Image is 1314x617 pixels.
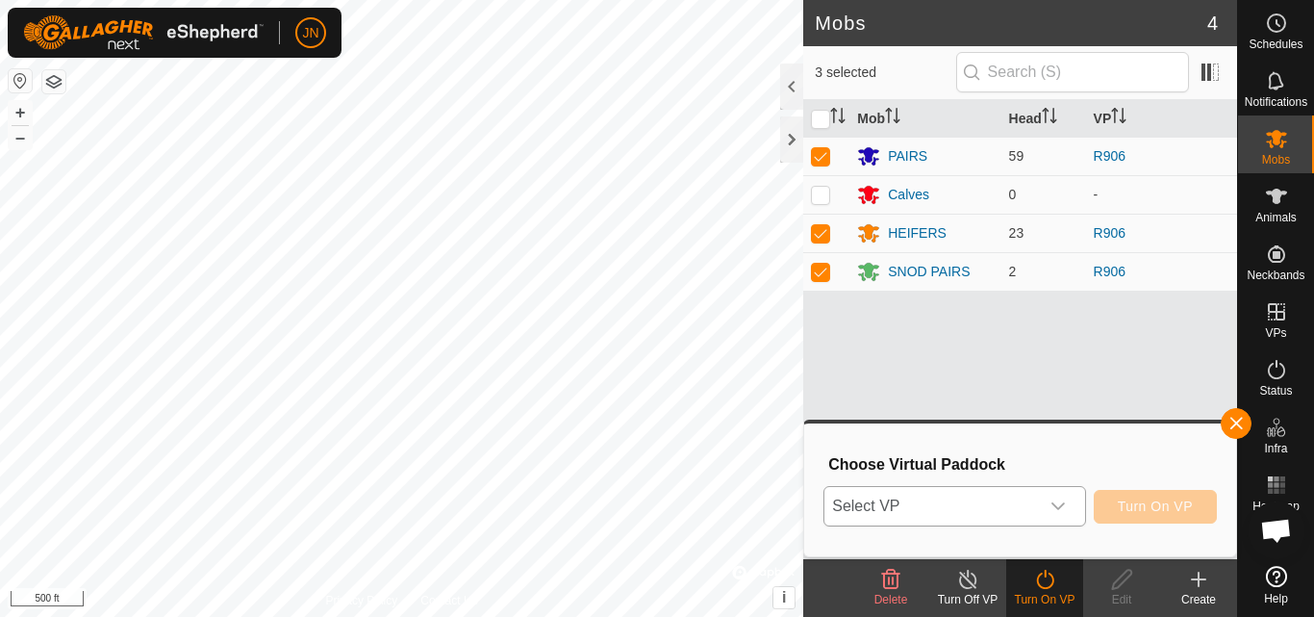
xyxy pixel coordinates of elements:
p-sorticon: Activate to sort [1111,111,1126,126]
span: Animals [1255,212,1297,223]
a: Contact Us [420,592,477,609]
p-sorticon: Activate to sort [885,111,900,126]
div: PAIRS [888,146,927,167]
h2: Mobs [815,12,1207,35]
td: - [1086,175,1237,214]
div: Turn On VP [1006,591,1083,608]
div: Calves [888,185,929,205]
div: Turn Off VP [929,591,1006,608]
span: Select VP [824,487,1038,526]
p-sorticon: Activate to sort [1042,111,1057,126]
div: Open chat [1248,501,1305,559]
button: + [9,101,32,124]
button: i [773,587,795,608]
th: Head [1001,100,1086,138]
span: 2 [1009,264,1017,279]
a: Help [1238,558,1314,612]
span: Mobs [1262,154,1290,166]
div: Create [1160,591,1237,608]
span: 0 [1009,187,1017,202]
a: R906 [1094,264,1125,279]
div: Edit [1083,591,1160,608]
span: 3 selected [815,63,955,83]
span: Delete [874,593,908,606]
span: Schedules [1249,39,1302,50]
th: VP [1086,100,1237,138]
button: Map Layers [42,70,65,93]
img: Gallagher Logo [23,15,264,50]
th: Mob [849,100,1000,138]
span: Turn On VP [1118,499,1193,514]
span: 23 [1009,225,1024,241]
span: JN [302,23,318,43]
p-sorticon: Activate to sort [830,111,846,126]
span: Help [1264,593,1288,604]
span: Infra [1264,443,1287,454]
div: SNOD PAIRS [888,262,970,282]
button: Turn On VP [1094,490,1217,524]
span: 59 [1009,148,1024,164]
span: Heatmap [1252,501,1300,512]
button: Reset Map [9,69,32,92]
span: Notifications [1245,96,1307,108]
div: dropdown trigger [1039,487,1077,526]
span: 4 [1207,9,1218,38]
a: R906 [1094,225,1125,241]
h3: Choose Virtual Paddock [828,455,1217,474]
input: Search (S) [956,52,1189,92]
span: Neckbands [1247,270,1304,281]
a: R906 [1094,148,1125,164]
span: Status [1259,385,1292,397]
a: Privacy Policy [326,592,398,609]
button: – [9,126,32,149]
span: VPs [1265,327,1286,339]
span: i [782,589,786,605]
div: HEIFERS [888,223,947,244]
